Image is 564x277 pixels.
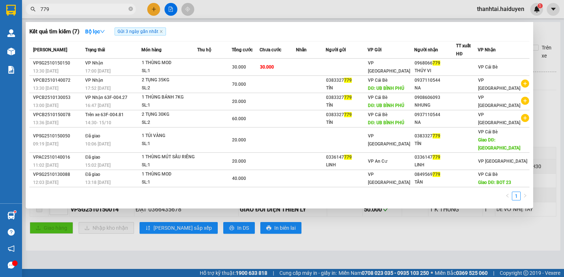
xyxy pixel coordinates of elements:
[368,159,387,164] span: VP An Cư
[232,116,246,121] span: 60.000
[478,64,498,70] span: VP Cái Bè
[142,93,197,101] div: 1 THÙNG BÁNH 7KG
[326,77,367,84] div: 0383327
[85,112,124,117] span: Trên xe 63F-004.81
[85,86,111,91] span: 17:52 [DATE]
[296,47,307,52] span: Nhãn
[85,103,111,108] span: 16:47 [DATE]
[33,47,67,52] span: [PERSON_NAME]
[79,26,111,37] button: Bộ lọcdown
[142,59,197,67] div: 1 THÙNG MOD
[85,120,111,125] span: 14:30 - 15/10
[85,60,103,66] span: VP Nhận
[523,193,527,198] span: right
[142,140,197,148] div: SL: 1
[456,43,471,56] span: TT xuất HĐ
[100,29,105,34] span: down
[415,178,456,186] div: TẦN
[142,132,197,140] div: 1 TÚI VÀNG
[503,192,512,200] button: left
[503,192,512,200] li: Previous Page
[6,5,16,16] img: logo-vxr
[8,262,15,269] span: message
[326,154,367,161] div: 0336147
[33,141,58,147] span: 09:19 [DATE]
[326,94,367,101] div: 0383327
[368,47,382,52] span: VP Gửi
[232,176,246,181] span: 40.000
[415,94,456,101] div: 0908606093
[433,172,440,177] span: 779
[326,101,367,109] div: TÍN
[344,155,352,160] span: 779
[326,161,367,169] div: LINH
[368,120,404,125] span: DĐ: UB BÌNH PHÚ
[368,172,410,185] span: VP [GEOGRAPHIC_DATA]
[33,94,83,101] div: VPCB2510130053
[7,29,15,37] img: warehouse-icon
[415,140,456,148] div: TÍN
[33,163,58,168] span: 11:02 [DATE]
[142,170,197,178] div: 1 THÙNG MOD
[142,101,197,110] div: SL: 1
[142,111,197,119] div: 2 TỤNG 30KG
[85,133,100,138] span: Đã giao
[232,47,253,52] span: Tổng cước
[512,192,520,200] a: 1
[478,129,498,134] span: VP Cái Bè
[326,119,367,126] div: TÍN
[14,211,16,213] sup: 1
[326,47,346,52] span: Người gửi
[521,114,529,122] span: plus-circle
[521,192,529,200] button: right
[85,155,100,160] span: Đã giao
[33,103,58,108] span: 13:00 [DATE]
[142,76,197,84] div: 2 TỤNG 35KG
[368,112,387,117] span: VP Cái Bè
[232,99,246,104] span: 20.000
[141,47,162,52] span: Món hàng
[115,27,166,36] span: Gửi 3 ngày gần nhất
[433,155,440,160] span: 779
[521,192,529,200] li: Next Page
[232,159,246,164] span: 20.000
[85,172,100,177] span: Đã giao
[142,84,197,92] div: SL: 2
[478,112,520,125] span: VP [GEOGRAPHIC_DATA]
[512,192,521,200] li: 1
[33,59,83,67] div: VPSG2510150150
[433,60,440,66] span: 779
[415,132,456,140] div: 0383327
[33,180,58,185] span: 12:03 [DATE]
[129,6,133,13] span: close-circle
[33,171,83,178] div: VPSG2510130088
[414,47,438,52] span: Người nhận
[142,153,197,161] div: 1 THÙNG MÚT SẦU RIÊNG
[344,112,352,117] span: 779
[415,161,456,169] div: LINH
[232,64,246,70] span: 30.000
[7,48,15,55] img: warehouse-icon
[415,67,456,75] div: THÚY VI
[142,178,197,186] div: SL: 1
[85,69,111,74] span: 17:00 [DATE]
[368,95,387,100] span: VP Cái Bè
[368,103,404,108] span: DĐ: UB BÌNH PHÚ
[33,132,83,140] div: VPSG2510150050
[8,229,15,236] span: question-circle
[40,5,127,13] input: Tìm tên, số ĐT hoặc mã đơn
[433,133,440,138] span: 779
[85,95,127,100] span: VP Nhận 63F-004.27
[478,78,520,91] span: VP [GEOGRAPHIC_DATA]
[29,28,79,36] h3: Kết quả tìm kiếm ( 7 )
[85,141,111,147] span: 10:06 [DATE]
[33,86,58,91] span: 13:30 [DATE]
[142,161,197,169] div: SL: 1
[478,137,520,151] span: Giao DĐ: [GEOGRAPHIC_DATA]
[197,47,211,52] span: Thu hộ
[521,97,529,105] span: plus-circle
[368,86,404,91] span: DĐ: UB BÌNH PHÚ
[344,78,352,83] span: 779
[7,212,15,219] img: warehouse-icon
[478,47,496,52] span: VP Nhận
